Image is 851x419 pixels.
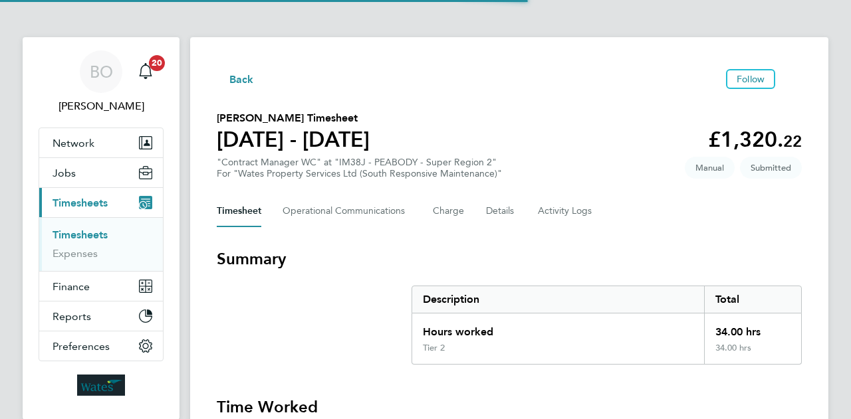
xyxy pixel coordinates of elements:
button: Timesheets Menu [781,76,802,82]
a: Expenses [53,247,98,260]
h1: [DATE] - [DATE] [217,126,370,153]
span: Network [53,137,94,149]
button: Activity Logs [538,195,594,227]
span: 22 [783,131,802,151]
a: 20 [132,50,159,93]
div: Timesheets [39,217,163,271]
span: Jobs [53,167,76,179]
img: wates-logo-retina.png [77,375,125,396]
app-decimal: £1,320. [708,127,802,152]
div: Total [704,286,801,313]
button: Jobs [39,158,163,187]
div: "Contract Manager WC" at "IM38J - PEABODY - Super Region 2" [217,157,502,179]
button: Network [39,128,163,157]
div: 34.00 hrs [704,343,801,364]
div: Summary [412,286,802,365]
button: Charge [433,195,465,227]
h3: Summary [217,248,802,270]
h3: Time Worked [217,396,802,418]
div: 34.00 hrs [704,313,801,343]
span: 20 [149,55,165,71]
span: Finance [53,280,90,293]
button: Finance [39,272,163,301]
button: Follow [726,69,775,89]
button: Operational Communications [283,195,412,227]
span: Preferences [53,340,110,353]
span: This timesheet is Submitted. [740,157,802,179]
button: Details [486,195,517,227]
div: Description [412,286,704,313]
div: Hours worked [412,313,704,343]
a: Timesheets [53,228,108,241]
button: Timesheets [39,188,163,217]
span: Timesheets [53,197,108,209]
span: Follow [737,73,765,85]
div: For "Wates Property Services Ltd (South Responsive Maintenance)" [217,168,502,179]
span: BO [90,63,113,80]
span: Barrie O'Hare [39,98,164,114]
button: Back [217,70,254,87]
span: Reports [53,310,91,323]
span: This timesheet was manually created. [685,157,735,179]
div: Tier 2 [423,343,445,353]
a: Go to home page [39,375,164,396]
button: Timesheet [217,195,261,227]
a: BO[PERSON_NAME] [39,50,164,114]
h2: [PERSON_NAME] Timesheet [217,110,370,126]
button: Reports [39,301,163,331]
span: Back [229,72,254,88]
button: Preferences [39,331,163,361]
